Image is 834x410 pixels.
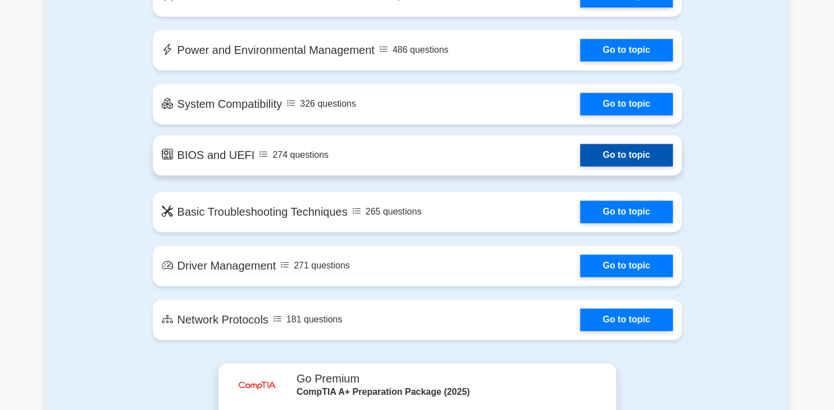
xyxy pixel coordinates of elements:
[580,201,672,223] a: Go to topic
[580,254,672,277] a: Go to topic
[580,39,672,61] a: Go to topic
[580,93,672,115] a: Go to topic
[580,308,672,331] a: Go to topic
[580,144,672,166] a: Go to topic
